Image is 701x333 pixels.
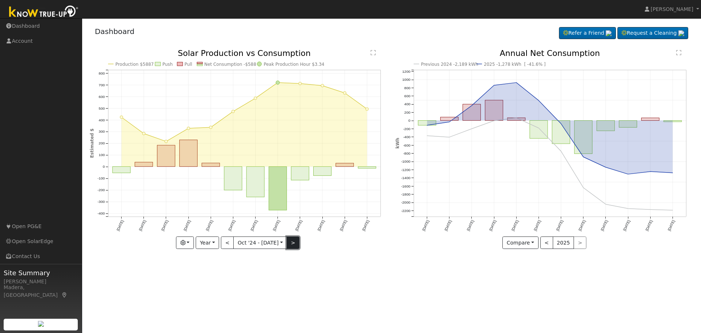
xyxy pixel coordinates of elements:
circle: onclick="" [604,203,607,206]
text: Production $5887 [115,62,154,67]
rect: onclick="" [358,167,376,169]
span: Site Summary [4,268,78,278]
rect: onclick="" [246,167,264,197]
img: Know True-Up [5,4,82,20]
circle: onclick="" [142,132,145,135]
circle: onclick="" [582,186,585,189]
text: -800 [403,151,410,155]
circle: onclick="" [426,134,429,137]
rect: onclick="" [530,121,548,139]
text: [DATE] [294,219,303,231]
rect: onclick="" [135,162,153,167]
circle: onclick="" [649,170,652,173]
text: 200 [99,141,105,145]
text: [DATE] [116,219,124,231]
text: 300 [99,130,105,134]
text: 800 [404,86,410,90]
button: Oct '24 - [DATE] [233,236,287,249]
text: Solar Production vs Consumption [178,49,311,58]
text: Annual Net Consumption [500,49,600,58]
circle: onclick="" [120,116,123,119]
circle: onclick="" [254,97,257,100]
circle: onclick="" [671,209,674,212]
button: < [221,236,234,249]
rect: onclick="" [641,118,659,121]
span: [PERSON_NAME] [651,6,693,12]
rect: onclick="" [507,118,525,120]
circle: onclick="" [537,99,540,102]
text: -400 [97,212,105,216]
circle: onclick="" [627,173,629,176]
circle: onclick="" [276,81,280,84]
text: 700 [99,83,105,87]
rect: onclick="" [552,121,570,144]
text:  [371,50,376,56]
circle: onclick="" [165,140,168,143]
circle: onclick="" [187,127,190,130]
button: < [540,236,553,249]
img: retrieve [678,30,684,36]
rect: onclick="" [575,121,593,154]
text: [DATE] [600,219,609,231]
text: -1600 [401,184,410,188]
text: [DATE] [578,219,586,231]
text: kWh [395,138,400,149]
rect: onclick="" [224,167,242,190]
text: 600 [99,95,105,99]
a: Refer a Friend [559,27,616,39]
text: [DATE] [556,219,564,231]
circle: onclick="" [649,208,652,211]
text: 2025 -1,278 kWh [ -41.6% ] [484,62,545,67]
circle: onclick="" [515,81,518,84]
text: -300 [97,200,105,204]
rect: onclick="" [269,167,287,210]
a: Request a Cleaning [617,27,688,39]
circle: onclick="" [209,126,212,129]
button: Compare [502,236,539,249]
text: [DATE] [489,219,497,231]
text: 500 [99,106,105,110]
img: retrieve [38,321,44,327]
circle: onclick="" [582,156,585,159]
rect: onclick="" [597,121,615,131]
text: -1200 [401,168,410,172]
text:  [676,50,681,56]
button: > [287,236,299,249]
text: -2000 [401,201,410,205]
rect: onclick="" [463,104,481,121]
rect: onclick="" [313,167,331,176]
text: 100 [99,153,105,157]
text: [DATE] [667,219,675,231]
text: [DATE] [227,219,236,231]
text: [DATE] [421,219,430,231]
text: [DATE] [272,219,280,231]
rect: onclick="" [418,121,436,125]
text: [DATE] [160,219,169,231]
text: -100 [97,177,105,181]
circle: onclick="" [343,91,346,94]
circle: onclick="" [448,121,451,124]
text: [DATE] [339,219,348,231]
text: 0 [103,165,105,169]
text: [DATE] [250,219,258,231]
text: [DATE] [183,219,191,231]
text: 400 [99,118,105,122]
rect: onclick="" [440,117,458,121]
circle: onclick="" [426,124,429,127]
text: Push [162,62,172,67]
text: -1800 [401,192,410,196]
text: -1000 [401,160,410,164]
text: [DATE] [623,219,631,231]
text: [DATE] [205,219,214,231]
text: -200 [97,188,105,192]
rect: onclick="" [291,167,309,180]
text: -2200 [401,209,410,213]
text: [DATE] [317,219,325,231]
circle: onclick="" [448,136,451,139]
text: [DATE] [511,219,519,231]
circle: onclick="" [604,166,607,169]
rect: onclick="" [112,167,130,173]
rect: onclick="" [336,163,354,167]
rect: onclick="" [179,140,197,167]
text: 400 [404,102,410,106]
